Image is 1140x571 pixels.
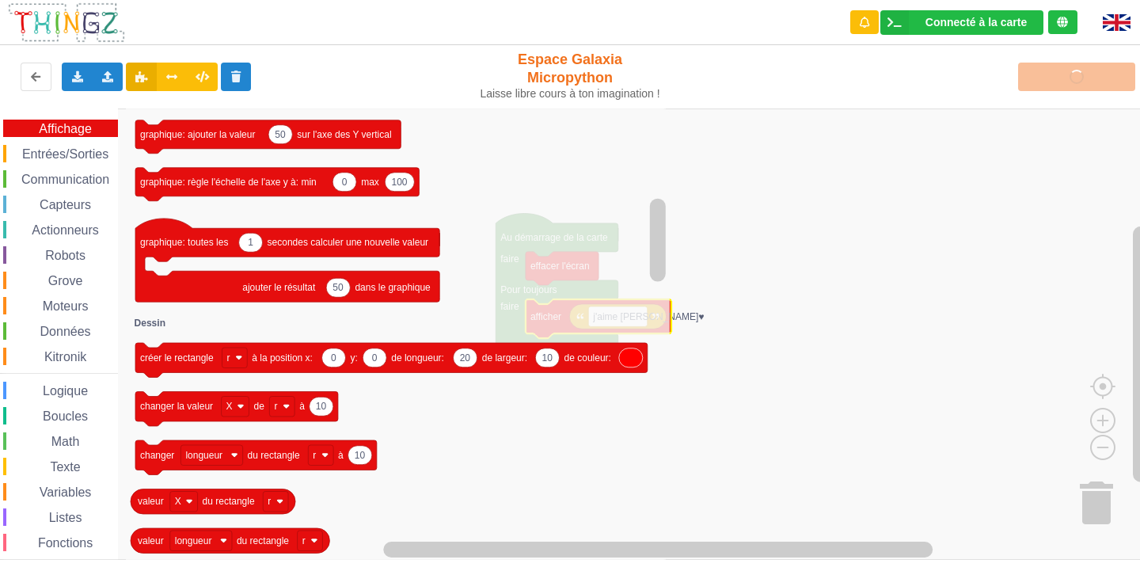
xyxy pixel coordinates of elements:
[351,352,358,364] text: y:
[175,535,212,546] text: longueur
[36,536,95,550] span: Fonctions
[316,401,327,412] text: 10
[274,401,277,412] text: r
[40,299,91,313] span: Moteurs
[1048,10,1077,34] div: Tu es connecté au serveur de création de Thingz
[38,325,93,338] span: Données
[20,147,111,161] span: Entrées/Sorties
[248,450,300,461] text: du rectangle
[361,177,379,188] text: max
[342,177,348,188] text: 0
[564,352,611,364] text: de couleur:
[473,51,667,101] div: Espace Galaxia Micropython
[19,173,112,186] span: Communication
[275,129,286,140] text: 50
[46,274,85,287] span: Grove
[42,350,89,364] span: Kitronik
[140,401,213,412] text: changer la valeur
[268,237,428,248] text: secondes calculer une nouvelle valeur
[592,311,704,322] text: j'aime [PERSON_NAME]♥
[331,352,336,364] text: 0
[7,2,126,44] img: thingz_logo.png
[226,401,233,412] text: X
[299,401,305,412] text: à
[1103,14,1130,31] img: gb.png
[40,409,90,423] span: Boucles
[140,177,317,188] text: graphique: règle l'échelle de l'axe y à: min
[40,384,90,398] span: Logique
[242,282,316,293] text: ajouter le résultat
[135,318,165,329] text: Dessin
[482,352,527,364] text: de largeur:
[460,352,471,364] text: 20
[355,450,366,461] text: 10
[541,352,553,364] text: 10
[925,17,1027,28] div: Connecté à la carte
[140,352,214,364] text: créer le rectangle
[37,198,93,211] span: Capteurs
[297,129,391,140] text: sur l'axe des Y vertical
[302,535,306,546] text: r
[140,237,228,248] text: graphique: toutes les
[473,87,667,101] div: Laisse libre cours à ton imagination !
[29,223,101,237] span: Actionneurs
[175,496,181,507] text: X
[252,352,313,364] text: à la position x:
[47,460,82,474] span: Texte
[391,177,407,188] text: 100
[36,122,93,135] span: Affichage
[138,535,164,546] text: valeur
[237,535,289,546] text: du rectangle
[185,450,222,461] text: longueur
[47,511,85,524] span: Listes
[313,450,316,461] text: r
[332,282,344,293] text: 50
[391,352,444,364] text: de longueur:
[880,10,1043,35] div: Ta base fonctionne bien !
[203,496,255,507] text: du rectangle
[49,435,82,448] span: Math
[226,352,230,364] text: r
[268,496,271,507] text: r
[253,401,264,412] text: de
[248,237,253,248] text: 1
[140,129,255,140] text: graphique: ajouter la valeur
[138,496,164,507] text: valeur
[355,282,431,293] text: dans le graphique
[140,450,174,461] text: changer
[338,450,344,461] text: à
[372,352,378,364] text: 0
[43,249,88,262] span: Robots
[37,485,94,499] span: Variables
